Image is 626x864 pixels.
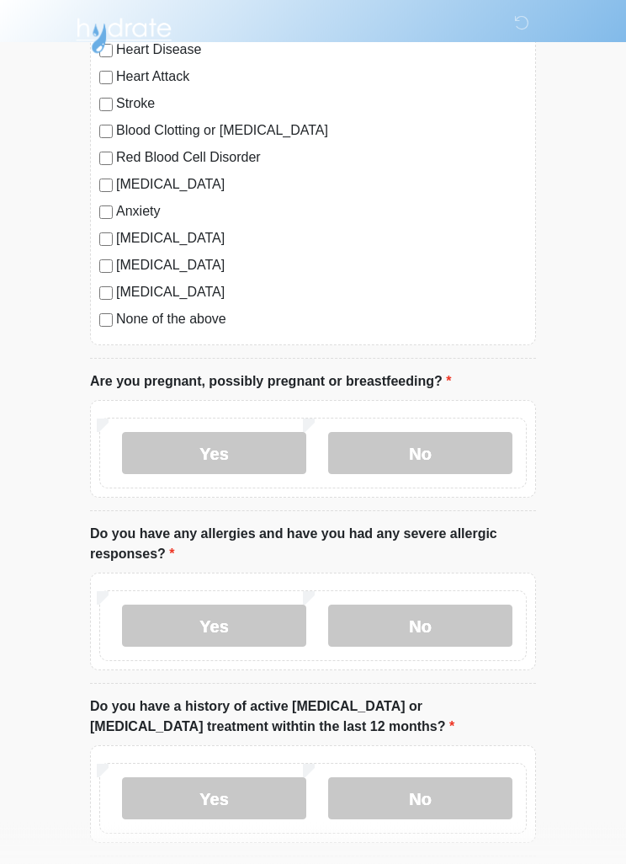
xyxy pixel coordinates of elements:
input: Heart Attack [99,72,113,85]
label: [MEDICAL_DATA] [116,229,527,249]
label: Blood Clotting or [MEDICAL_DATA] [116,121,527,141]
label: [MEDICAL_DATA] [116,283,527,303]
input: [MEDICAL_DATA] [99,179,113,193]
label: Do you have a history of active [MEDICAL_DATA] or [MEDICAL_DATA] treatment withtin the last 12 mo... [90,697,536,738]
input: Blood Clotting or [MEDICAL_DATA] [99,125,113,139]
label: Do you have any allergies and have you had any severe allergic responses? [90,525,536,565]
label: None of the above [116,310,527,330]
input: [MEDICAL_DATA] [99,260,113,274]
input: Anxiety [99,206,113,220]
label: Are you pregnant, possibly pregnant or breastfeeding? [90,372,451,392]
label: No [328,433,512,475]
label: Yes [122,605,306,648]
label: Red Blood Cell Disorder [116,148,527,168]
input: [MEDICAL_DATA] [99,287,113,301]
label: Heart Attack [116,67,527,88]
img: Hydrate IV Bar - Chandler Logo [73,13,174,55]
input: None of the above [99,314,113,328]
input: [MEDICAL_DATA] [99,233,113,247]
label: Stroke [116,94,527,115]
label: Yes [122,433,306,475]
input: Stroke [99,99,113,112]
label: Yes [122,778,306,820]
label: Anxiety [116,202,527,222]
input: Red Blood Cell Disorder [99,152,113,166]
label: No [328,605,512,648]
label: No [328,778,512,820]
label: [MEDICAL_DATA] [116,256,527,276]
label: [MEDICAL_DATA] [116,175,527,195]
